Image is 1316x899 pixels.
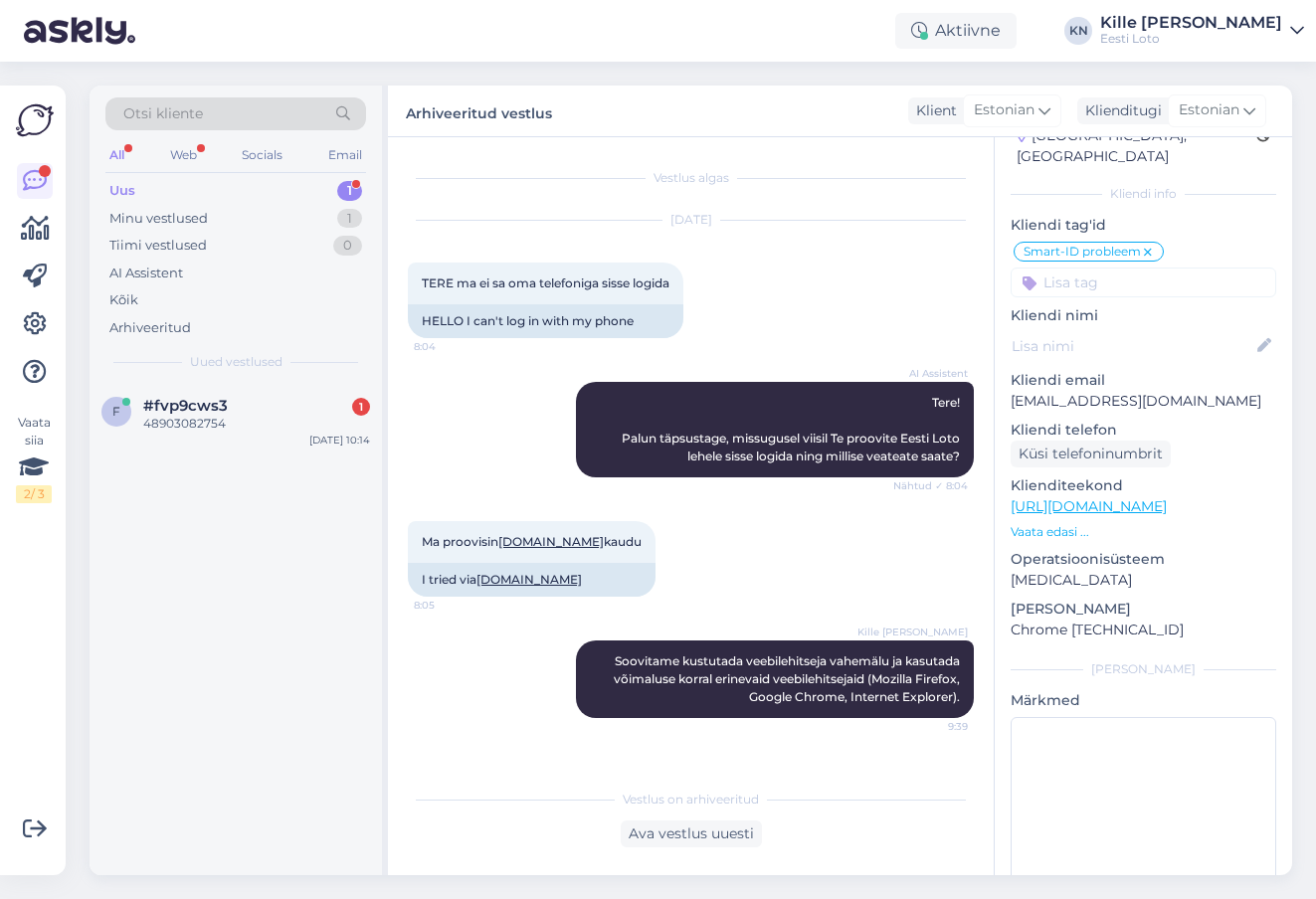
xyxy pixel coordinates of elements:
input: Lisa tag [1011,268,1276,297]
div: Uus [109,181,135,201]
p: Kliendi telefon [1011,420,1276,441]
div: Kliendi info [1011,185,1276,203]
div: Vaata siia [16,414,52,503]
div: 1 [337,181,362,201]
div: [GEOGRAPHIC_DATA], [GEOGRAPHIC_DATA] [1017,125,1256,167]
div: Kille [PERSON_NAME] [1100,15,1282,31]
p: Kliendi tag'id [1011,215,1276,236]
p: [EMAIL_ADDRESS][DOMAIN_NAME] [1011,391,1276,412]
p: Kliendi email [1011,370,1276,391]
div: 48903082754 [143,415,370,433]
span: AI Assistent [893,366,968,381]
p: [MEDICAL_DATA] [1011,570,1276,591]
div: Eesti Loto [1100,31,1282,47]
p: Operatsioonisüsteem [1011,549,1276,570]
p: Märkmed [1011,690,1276,711]
span: Estonian [1179,99,1239,121]
a: [DOMAIN_NAME] [476,572,582,587]
div: Email [324,142,366,168]
div: Tiimi vestlused [109,236,207,256]
span: Smart-ID probleem [1024,246,1141,258]
span: 9:39 [893,719,968,734]
div: Küsi telefoninumbrit [1011,441,1171,467]
p: Klienditeekond [1011,475,1276,496]
a: [URL][DOMAIN_NAME] [1011,497,1167,515]
p: Chrome [TECHNICAL_ID] [1011,620,1276,640]
p: [PERSON_NAME] [1011,599,1276,620]
div: Ava vestlus uuesti [621,820,762,847]
div: Aktiivne [895,13,1017,49]
span: 8:04 [414,339,488,354]
span: Vestlus on arhiveeritud [623,791,759,809]
div: HELLO I can't log in with my phone [408,304,683,338]
span: Kille [PERSON_NAME] [857,625,968,639]
span: Estonian [974,99,1034,121]
div: I tried via [408,563,656,597]
div: Vestlus algas [408,169,974,187]
div: Arhiveeritud [109,318,191,338]
div: Kõik [109,290,138,310]
div: 0 [333,236,362,256]
span: Uued vestlused [190,353,282,371]
div: Socials [238,142,286,168]
div: AI Assistent [109,264,183,283]
div: 2 / 3 [16,485,52,503]
label: Arhiveeritud vestlus [406,97,552,124]
div: All [105,142,128,168]
span: Soovitame kustutada veebilehitseja vahemälu ja kasutada võimaluse korral erinevaid veebilehitseja... [614,653,963,704]
p: Kliendi nimi [1011,305,1276,326]
a: Kille [PERSON_NAME]Eesti Loto [1100,15,1304,47]
div: 1 [352,398,370,416]
span: TERE ma ei sa oma telefoniga sisse logida [422,275,669,290]
div: Klient [908,100,957,121]
img: Askly Logo [16,101,54,139]
span: Otsi kliente [123,103,203,124]
div: Minu vestlused [109,209,208,229]
div: [PERSON_NAME] [1011,660,1276,678]
div: Klienditugi [1077,100,1162,121]
span: Nähtud ✓ 8:04 [893,478,968,493]
span: f [112,404,120,419]
span: 8:05 [414,598,488,613]
div: 1 [337,209,362,229]
div: [DATE] [408,211,974,229]
div: [DATE] 10:14 [309,433,370,448]
span: #fvp9cws3 [143,397,228,415]
a: [DOMAIN_NAME] [498,534,604,549]
input: Lisa nimi [1012,335,1253,357]
div: Web [166,142,201,168]
div: KN [1064,17,1092,45]
span: Ma proovisin kaudu [422,534,642,549]
p: Vaata edasi ... [1011,523,1276,541]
